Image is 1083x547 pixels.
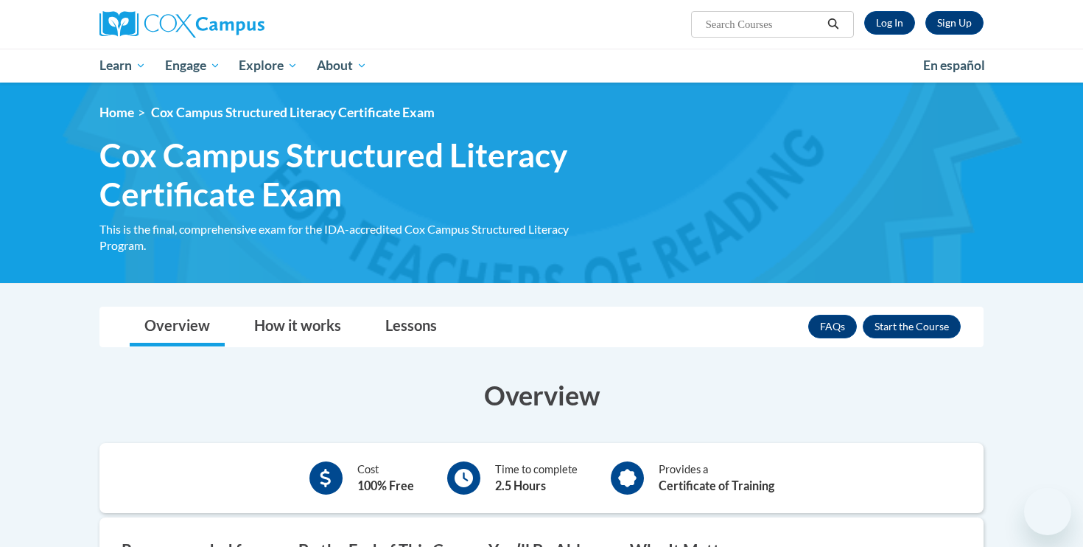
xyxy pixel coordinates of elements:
[130,307,225,346] a: Overview
[1024,488,1071,535] iframe: Button to launch messaging window
[822,15,844,33] button: Search
[307,49,376,83] a: About
[371,307,452,346] a: Lessons
[914,50,995,81] a: En español
[925,11,984,35] a: Register
[863,315,961,338] button: Enroll
[99,11,264,38] img: Cox Campus
[99,136,608,214] span: Cox Campus Structured Literacy Certificate Exam
[99,377,984,414] h3: Overview
[864,11,915,35] a: Log In
[77,49,1006,83] div: Main menu
[659,461,774,495] div: Provides a
[229,49,307,83] a: Explore
[239,307,356,346] a: How it works
[99,57,146,74] span: Learn
[317,57,367,74] span: About
[99,11,379,38] a: Cox Campus
[239,57,298,74] span: Explore
[495,461,578,495] div: Time to complete
[923,58,985,73] span: En español
[99,221,608,254] div: This is the final, comprehensive exam for the IDA-accredited Cox Campus Structured Literacy Program.
[808,315,857,338] a: FAQs
[165,57,220,74] span: Engage
[495,478,546,492] b: 2.5 Hours
[90,49,155,83] a: Learn
[99,105,134,120] a: Home
[704,15,822,33] input: Search Courses
[151,105,435,120] span: Cox Campus Structured Literacy Certificate Exam
[155,49,230,83] a: Engage
[357,461,414,495] div: Cost
[357,478,414,492] b: 100% Free
[659,478,774,492] b: Certificate of Training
